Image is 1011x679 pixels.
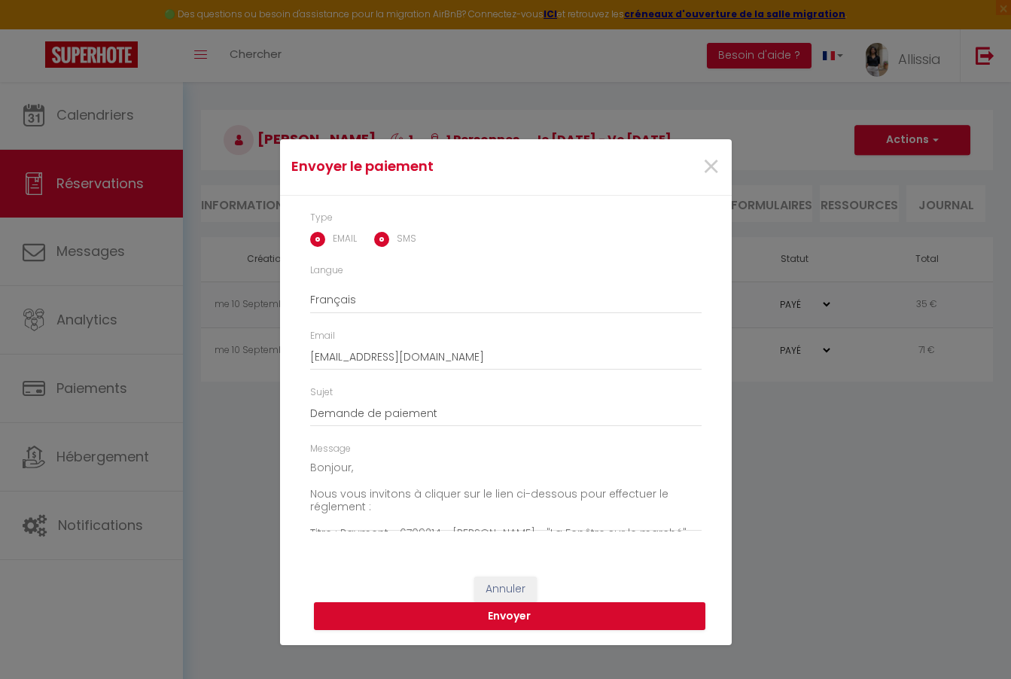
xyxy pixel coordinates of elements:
[702,145,720,190] span: ×
[310,385,333,400] label: Sujet
[310,211,333,225] label: Type
[314,602,705,631] button: Envoyer
[310,329,335,343] label: Email
[310,442,351,456] label: Message
[702,151,720,184] button: Close
[474,577,537,602] button: Annuler
[12,6,57,51] button: Ouvrir le widget de chat LiveChat
[325,232,357,248] label: EMAIL
[291,156,571,177] h4: Envoyer le paiement
[389,232,416,248] label: SMS
[310,263,343,278] label: Langue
